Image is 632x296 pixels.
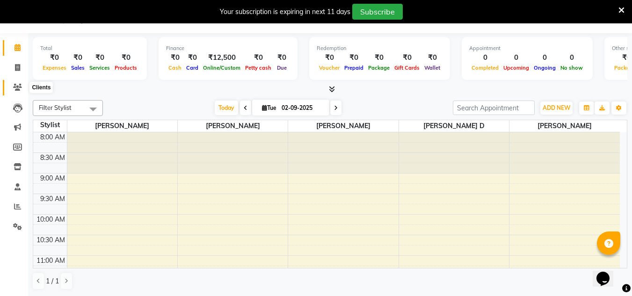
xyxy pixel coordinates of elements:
span: Gift Cards [392,65,422,71]
div: 11:00 AM [35,256,67,266]
span: Filter Stylist [39,104,72,111]
div: 8:30 AM [38,153,67,163]
div: ₹0 [422,52,443,63]
iframe: chat widget [593,259,623,287]
div: Total [40,44,139,52]
div: 9:30 AM [38,194,67,204]
div: ₹0 [392,52,422,63]
div: 0 [469,52,501,63]
span: Today [215,101,238,115]
span: Tue [260,104,279,111]
div: ₹0 [184,52,201,63]
span: Card [184,65,201,71]
button: ADD NEW [540,101,573,115]
div: ₹12,500 [201,52,243,63]
div: 0 [531,52,558,63]
span: Products [112,65,139,71]
span: Completed [469,65,501,71]
span: [PERSON_NAME] D [399,120,509,132]
div: 8:00 AM [38,132,67,142]
span: Prepaid [342,65,366,71]
span: [PERSON_NAME] [178,120,288,132]
div: ₹0 [243,52,274,63]
div: Stylist [33,120,67,130]
div: ₹0 [112,52,139,63]
div: ₹0 [69,52,87,63]
span: Online/Custom [201,65,243,71]
span: Ongoing [531,65,558,71]
span: Package [366,65,392,71]
div: ₹0 [274,52,290,63]
span: Cash [166,65,184,71]
div: Appointment [469,44,585,52]
span: Voucher [317,65,342,71]
div: Your subscription is expiring in next 11 days [220,7,350,17]
div: 10:00 AM [35,215,67,224]
div: 10:30 AM [35,235,67,245]
div: 0 [558,52,585,63]
span: Due [275,65,289,71]
button: Subscribe [352,4,403,20]
div: 9:00 AM [38,173,67,183]
span: ADD NEW [543,104,570,111]
div: ₹0 [40,52,69,63]
input: Search Appointment [453,101,535,115]
span: [PERSON_NAME] [67,120,177,132]
span: Petty cash [243,65,274,71]
div: Finance [166,44,290,52]
input: 2025-09-02 [279,101,326,115]
div: ₹0 [342,52,366,63]
span: Wallet [422,65,443,71]
span: No show [558,65,585,71]
span: Services [87,65,112,71]
div: 0 [501,52,531,63]
span: [PERSON_NAME] [288,120,398,132]
span: Expenses [40,65,69,71]
span: [PERSON_NAME] [509,120,620,132]
div: ₹0 [317,52,342,63]
span: Sales [69,65,87,71]
div: ₹0 [366,52,392,63]
div: Clients [29,82,53,93]
div: Redemption [317,44,443,52]
span: Upcoming [501,65,531,71]
div: ₹0 [166,52,184,63]
span: 1 / 1 [46,276,59,286]
div: ₹0 [87,52,112,63]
